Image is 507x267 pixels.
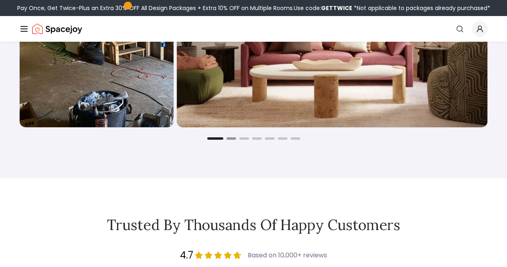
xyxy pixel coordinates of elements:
h2: Trusted by Thousands of Happy Customers [19,217,488,233]
button: Go to slide 5 [265,137,275,140]
div: Pay Once, Get Twice-Plus an Extra 30% OFF All Design Packages + Extra 10% OFF on Multiple Rooms. [17,4,490,12]
span: 4.7 [180,249,193,262]
span: *Not applicable to packages already purchased* [352,4,490,12]
button: Go to slide 2 [226,137,236,140]
button: Go to slide 6 [278,137,287,140]
nav: Global [19,16,488,42]
span: Based on 10,000+ reviews [248,251,327,260]
button: Go to slide 4 [252,137,262,140]
img: Spacejoy Logo [32,21,82,37]
a: Spacejoy [32,21,82,37]
b: GETTWICE [321,4,352,12]
button: Go to slide 1 [207,137,223,140]
button: Go to slide 7 [291,137,300,140]
span: Use code: [294,4,352,12]
button: Go to slide 3 [239,137,249,140]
